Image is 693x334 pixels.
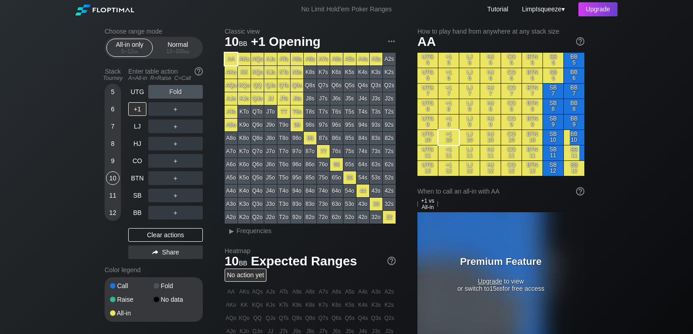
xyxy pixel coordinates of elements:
[239,38,247,48] span: bb
[264,105,277,118] div: JTo
[383,119,396,131] div: 92s
[277,119,290,131] div: T9o
[148,154,203,168] div: ＋
[264,66,277,79] div: KJs
[251,145,264,158] div: Q7o
[370,158,382,171] div: 63s
[277,198,290,210] div: T3o
[110,48,149,55] div: 5 – 12
[343,158,356,171] div: 65s
[159,48,197,55] div: 12 – 100
[564,145,584,160] div: BB 11
[438,99,459,114] div: +1 8
[370,119,382,131] div: 93s
[106,206,120,219] div: 12
[317,211,330,224] div: 72o
[251,184,264,197] div: Q4o
[343,145,356,158] div: 75s
[343,53,356,65] div: A5s
[264,53,277,65] div: AJs
[238,53,251,65] div: AKs
[109,39,151,56] div: All-in only
[287,5,405,15] div: No Limit Hold’em Poker Ranges
[106,102,120,116] div: 6
[225,211,237,224] div: A2o
[564,161,584,176] div: BB 12
[480,99,501,114] div: HJ 8
[75,5,134,15] img: Floptimal logo
[417,161,438,176] div: UTG 12
[251,79,264,92] div: QQ
[343,184,356,197] div: 54o
[264,198,277,210] div: J3o
[357,158,369,171] div: 64s
[225,66,237,79] div: AKo
[438,84,459,99] div: +1 7
[148,137,203,150] div: ＋
[225,119,237,131] div: A9o
[370,66,382,79] div: K3s
[370,171,382,184] div: 53s
[459,115,480,130] div: LJ 9
[317,171,330,184] div: 75o
[291,53,303,65] div: A9s
[317,198,330,210] div: 73o
[106,85,120,99] div: 5
[459,99,480,114] div: LJ 8
[330,105,343,118] div: T6s
[251,198,264,210] div: Q3o
[225,171,237,184] div: A5o
[522,84,542,99] div: BTN 7
[264,171,277,184] div: J5o
[128,154,146,168] div: CO
[330,132,343,145] div: 86s
[575,36,585,46] img: help.32db89a4.svg
[370,145,382,158] div: 73s
[383,171,396,184] div: 52s
[106,154,120,168] div: 9
[304,53,316,65] div: A8s
[291,184,303,197] div: 94o
[459,53,480,68] div: LJ 5
[264,211,277,224] div: J2o
[238,171,251,184] div: K5o
[128,102,146,116] div: +1
[304,119,316,131] div: 98s
[370,132,382,145] div: 83s
[251,132,264,145] div: Q8o
[522,145,542,160] div: BTN 11
[357,92,369,105] div: J4s
[225,105,237,118] div: ATo
[317,119,330,131] div: 97s
[343,132,356,145] div: 85s
[417,84,438,99] div: UTG 7
[330,145,343,158] div: 76s
[101,64,125,85] div: Stack
[418,198,437,210] span: +1 vs All-in
[459,84,480,99] div: LJ 7
[417,188,584,195] div: When to call an all-in with AA
[501,99,522,114] div: CO 8
[291,158,303,171] div: 96o
[370,105,382,118] div: T3s
[357,119,369,131] div: 94s
[277,66,290,79] div: KTs
[438,161,459,176] div: +1 12
[128,171,146,185] div: BTN
[501,68,522,83] div: CO 6
[106,137,120,150] div: 8
[225,92,237,105] div: AJo
[225,254,396,269] h1: Expected Ranges
[304,211,316,224] div: 82o
[238,184,251,197] div: K4o
[564,99,584,114] div: BB 8
[251,92,264,105] div: QJo
[106,189,120,202] div: 11
[357,184,369,197] div: 44
[417,130,438,145] div: UTG 10
[343,66,356,79] div: K5s
[110,296,154,303] div: Raise
[128,64,203,85] div: Enter table action
[291,171,303,184] div: 95o
[251,119,264,131] div: Q9o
